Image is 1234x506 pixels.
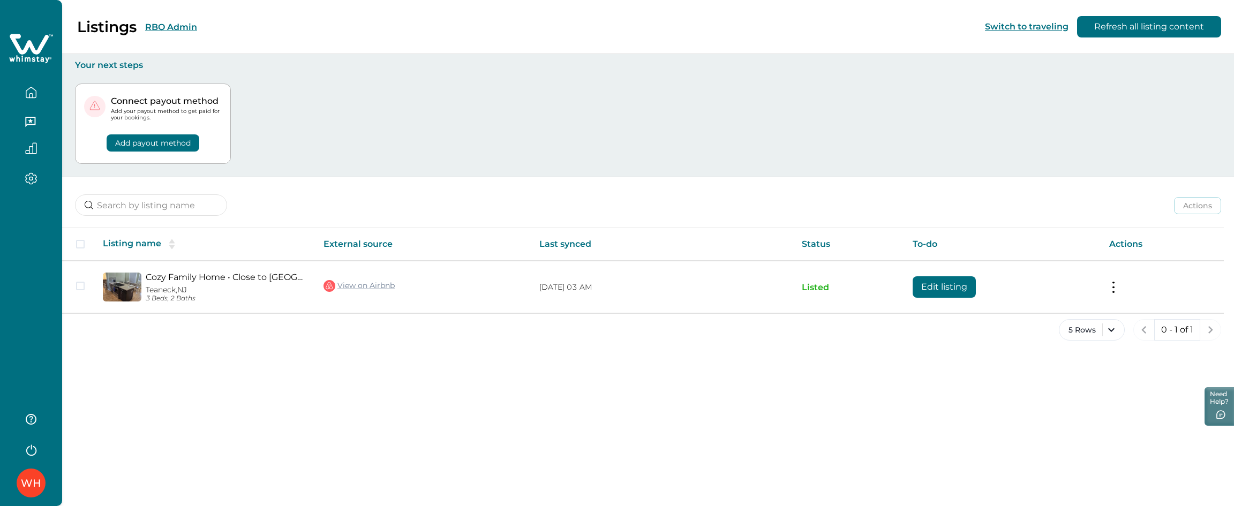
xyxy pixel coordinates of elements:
[1200,319,1221,341] button: next page
[1174,197,1221,214] button: Actions
[1077,16,1221,37] button: Refresh all listing content
[77,18,137,36] p: Listings
[531,228,793,261] th: Last synced
[94,228,315,261] th: Listing name
[103,273,141,301] img: propertyImage_Cozy Family Home • Close to NYC • Free Parking
[146,272,306,282] a: Cozy Family Home • Close to [GEOGRAPHIC_DATA] • Free Parking
[793,228,905,261] th: Status
[315,228,531,261] th: External source
[145,22,197,32] button: RBO Admin
[75,60,1221,71] p: Your next steps
[146,294,306,303] p: 3 Beds, 2 Baths
[904,228,1101,261] th: To-do
[1161,324,1193,335] p: 0 - 1 of 1
[985,21,1069,32] button: Switch to traveling
[161,239,183,250] button: sorting
[802,282,896,293] p: Listed
[539,282,784,293] p: [DATE] 03 AM
[111,108,222,121] p: Add your payout method to get paid for your bookings.
[146,285,306,294] p: Teaneck, NJ
[111,96,222,107] p: Connect payout method
[1133,319,1155,341] button: previous page
[75,194,227,216] input: Search by listing name
[21,470,41,496] div: Whimstay Host
[1154,319,1200,341] button: 0 - 1 of 1
[913,276,976,298] button: Edit listing
[1101,228,1224,261] th: Actions
[107,134,199,152] button: Add payout method
[1059,319,1125,341] button: 5 Rows
[323,279,395,293] a: View on Airbnb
